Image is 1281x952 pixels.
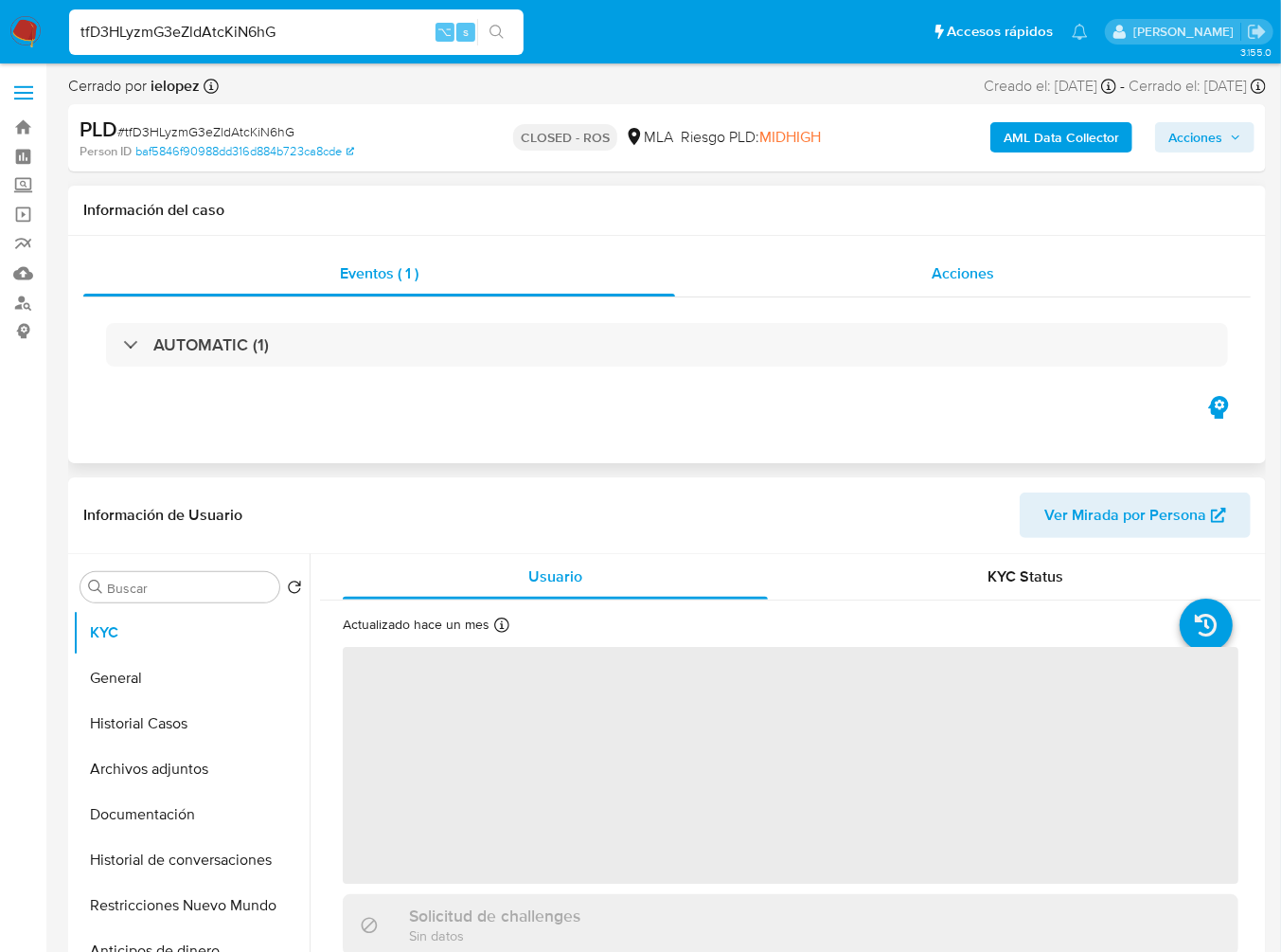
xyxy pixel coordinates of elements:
button: Ver Mirada por Persona [1020,493,1251,538]
span: # tfD3HLyzmG3eZldAtcKiN6hG [117,122,294,141]
span: ‌ [343,647,1238,884]
button: search-icon [477,19,516,45]
span: - [1120,76,1125,97]
span: Ver Mirada por Persona [1044,493,1206,538]
p: Sin datos [409,926,580,944]
b: AML Data Collector [1004,122,1119,153]
button: Historial de conversaciones [73,837,310,883]
b: PLD [80,114,117,144]
div: Cerrado el: [DATE] [1129,76,1266,97]
button: KYC [73,610,310,656]
a: Notificaciones [1072,24,1088,40]
button: Acciones [1155,122,1254,153]
b: Person ID [80,143,132,160]
b: ielopez [147,75,200,97]
button: Buscar [88,580,103,595]
div: AUTOMATIC (1) [106,323,1228,367]
h3: Solicitud de challenges [409,906,580,926]
span: Riesgo PLD: [681,127,821,148]
span: MIDHIGH [759,126,821,148]
div: MLA [625,127,673,148]
p: jessica.fukman@mercadolibre.com [1133,23,1240,41]
div: Creado el: [DATE] [984,76,1116,97]
span: Usuario [528,566,582,587]
span: ⌥ [437,23,452,41]
span: Acciones [932,262,994,284]
span: s [463,23,469,41]
button: Documentación [73,792,310,837]
span: Acciones [1168,122,1222,153]
button: Historial Casos [73,701,310,746]
p: CLOSED - ROS [513,124,617,151]
a: baf5846f90988dd316d884b723ca8cde [135,143,354,160]
button: AML Data Collector [990,122,1132,153]
span: Eventos ( 1 ) [340,262,418,284]
h1: Información de Usuario [83,506,242,525]
input: Buscar [107,580,272,597]
button: Restricciones Nuevo Mundo [73,883,310,928]
span: Accesos rápidos [947,22,1053,42]
button: Volver al orden por defecto [287,580,302,601]
p: Actualizado hace un mes [343,616,489,634]
button: General [73,656,310,701]
span: Cerrado por [68,76,200,97]
h1: Información del caso [83,201,1251,220]
button: Archivos adjuntos [73,746,310,792]
span: KYC Status [988,566,1064,587]
input: Buscar usuario o caso... [69,20,524,45]
a: Salir [1247,22,1267,42]
h3: AUTOMATIC (1) [153,334,269,355]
